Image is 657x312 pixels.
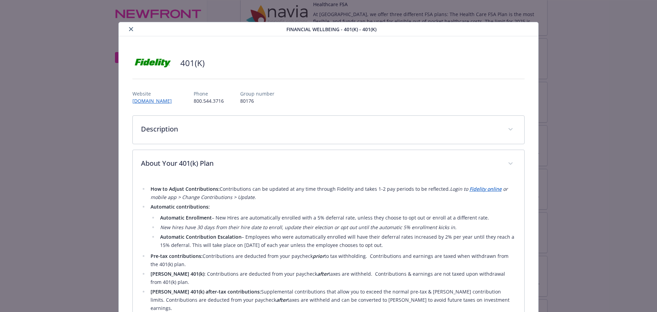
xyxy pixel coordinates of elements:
p: 80176 [240,97,274,104]
li: – Employees who were automatically enrolled will have their deferral rates increased by 2% per ye... [158,233,516,249]
em: New hires have 30 days from their hire date to enroll, update their election or opt out until the... [160,224,456,230]
div: Description [133,116,525,144]
div: About Your 401(k) Plan [133,150,525,178]
strong: after [276,297,287,303]
p: Website [132,90,177,97]
li: Contributions can be updated at any time through Fidelity and takes 1-2 pay periods to be reflect... [149,185,516,201]
em: or mobile app > Change Contributions > Update [151,186,508,200]
img: Fidelity Investments [132,53,173,73]
strong: Automatic Contribution Escalation [160,234,242,240]
strong: Automatic contributions: [151,203,210,210]
span: Financial Wellbeing - 401(K) - 401(k) [286,26,376,33]
a: [DOMAIN_NAME] [132,98,177,104]
p: Group number [240,90,274,97]
li: Contributions are deducted from your paycheck to tax withholding. Contributions and earnings are ... [149,252,516,269]
a: Fidelity online [469,186,502,192]
strong: Automatic Enrollment [160,214,212,221]
li: – New Hires are automatically enrolled with a 5% deferral rate, unless they choose to opt out or ... [158,214,516,222]
strong: How to Adjust Contributions: [151,186,220,192]
p: 800.544.3716 [194,97,224,104]
button: close [127,25,135,33]
em: Login to [450,186,468,192]
strong: [PERSON_NAME] 401(k) after-tax contributions: [151,288,261,295]
p: Phone [194,90,224,97]
strong: after [317,271,328,277]
strong: prior [313,253,324,259]
li: : Contributions are deducted from your paycheck taxes are withheld. Contributions & earnings are ... [149,270,516,286]
strong: [PERSON_NAME] 401(k) [151,271,204,277]
p: Description [141,124,500,134]
strong: Pre-tax contributions: [151,253,203,259]
h2: 401(K) [180,57,205,69]
p: About Your 401(k) Plan [141,158,500,169]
